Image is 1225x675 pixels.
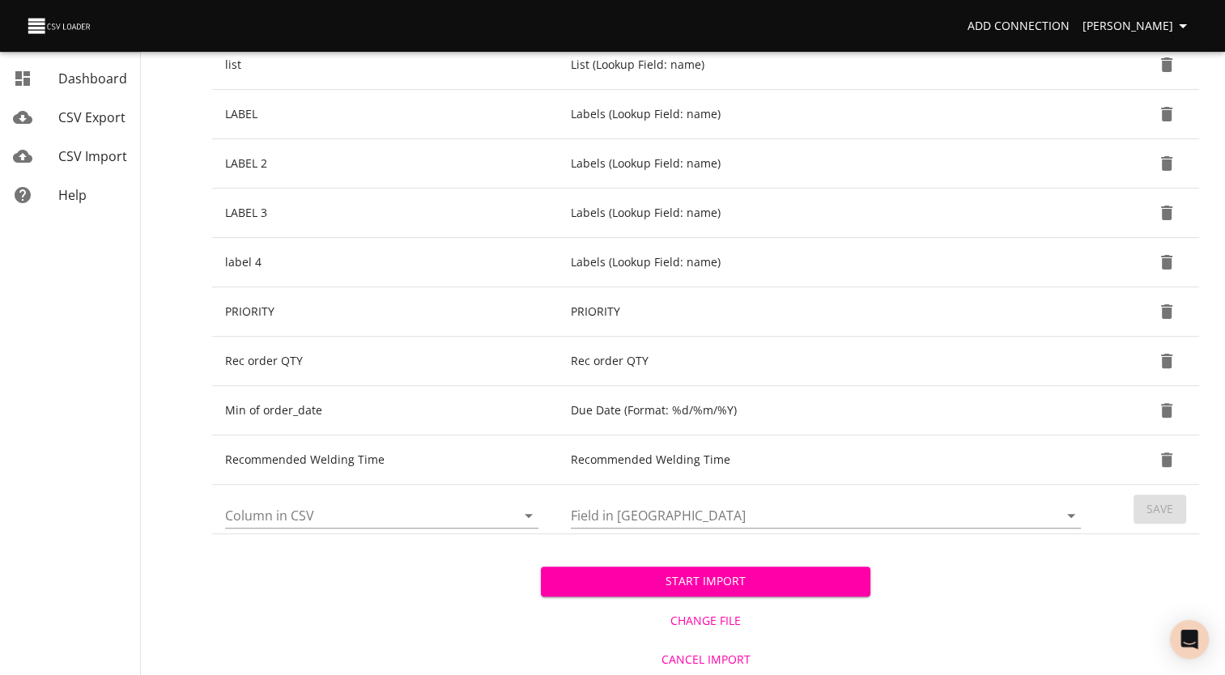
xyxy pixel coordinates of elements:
[1076,11,1199,41] button: [PERSON_NAME]
[1147,193,1186,232] button: Delete
[541,645,870,675] button: Cancel Import
[212,40,558,90] td: list
[558,386,1100,435] td: Due Date (Format: %d/%m/%Y)
[1147,95,1186,134] button: Delete
[1147,292,1186,331] button: Delete
[968,16,1070,36] span: Add Connection
[541,567,870,596] button: Start Import
[58,147,127,165] span: CSV Import
[541,606,870,636] button: Change File
[558,435,1100,485] td: Recommended Welding Time
[1147,243,1186,282] button: Delete
[558,337,1100,386] td: Rec order QTY
[212,337,558,386] td: Rec order QTY
[212,90,558,139] td: LABEL
[1147,144,1186,183] button: Delete
[558,287,1100,337] td: PRIORITY
[1147,45,1186,84] button: Delete
[212,435,558,485] td: Recommended Welding Time
[558,139,1100,189] td: Labels (Lookup Field: name)
[26,15,94,37] img: CSV Loader
[212,189,558,238] td: LABEL 3
[212,139,558,189] td: LABEL 2
[212,238,558,287] td: label 4
[58,186,87,204] span: Help
[1083,16,1193,36] span: [PERSON_NAME]
[1147,391,1186,430] button: Delete
[547,650,863,670] span: Cancel Import
[1060,504,1083,527] button: Open
[558,238,1100,287] td: Labels (Lookup Field: name)
[1147,342,1186,380] button: Delete
[58,70,127,87] span: Dashboard
[212,386,558,435] td: Min of order_date
[961,11,1076,41] a: Add Connection
[1147,440,1186,479] button: Delete
[558,189,1100,238] td: Labels (Lookup Field: name)
[212,287,558,337] td: PRIORITY
[558,40,1100,90] td: List (Lookup Field: name)
[58,108,125,126] span: CSV Export
[558,90,1100,139] td: Labels (Lookup Field: name)
[547,611,863,631] span: Change File
[517,504,540,527] button: Open
[1170,620,1209,659] div: Open Intercom Messenger
[554,571,857,592] span: Start Import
